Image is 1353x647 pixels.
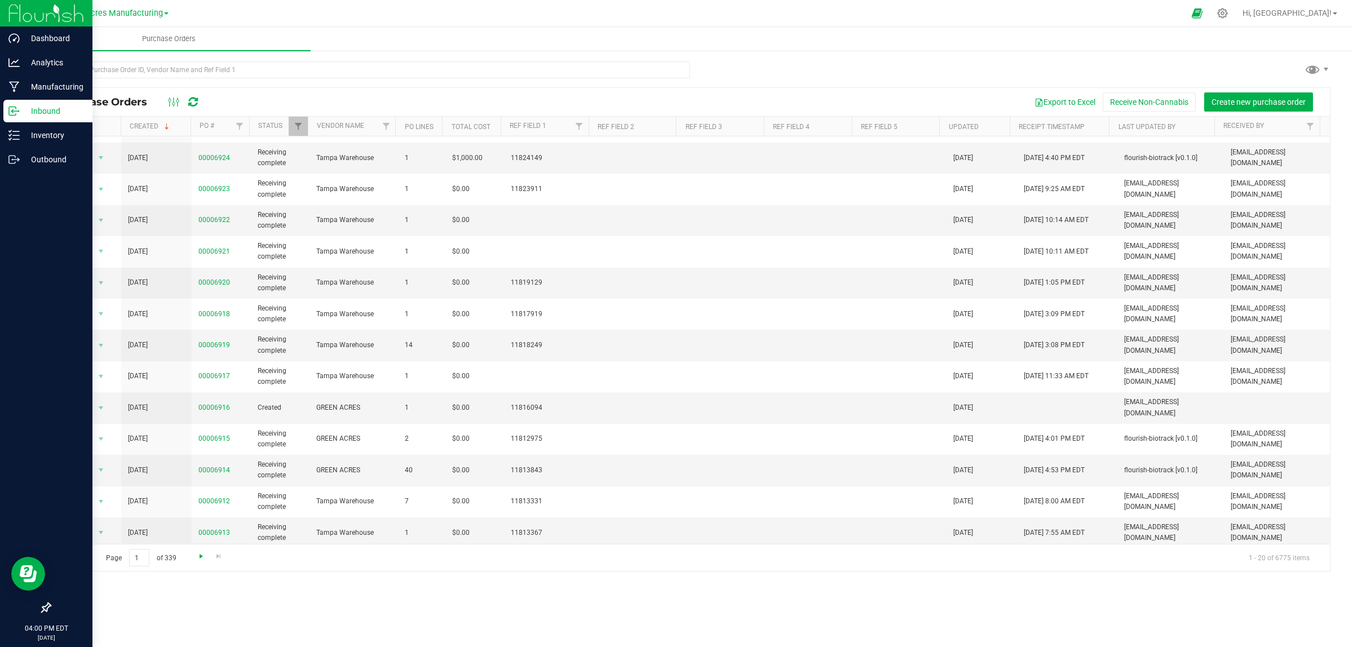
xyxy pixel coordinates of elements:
[405,528,439,538] span: 1
[511,340,586,351] span: 11818249
[5,633,87,642] p: [DATE]
[316,371,391,382] span: Tampa Warehouse
[8,154,20,165] inline-svg: Outbound
[1024,246,1089,257] span: [DATE] 10:11 AM EDT
[198,435,230,442] a: 00006915
[258,147,303,169] span: Receiving complete
[289,117,307,136] a: Filter
[1231,334,1323,356] span: [EMAIL_ADDRESS][DOMAIN_NAME]
[258,210,303,231] span: Receiving complete
[1124,522,1217,543] span: [EMAIL_ADDRESS][DOMAIN_NAME]
[94,275,108,291] span: select
[1215,8,1230,19] div: Manage settings
[405,309,439,320] span: 1
[94,212,108,228] span: select
[1243,8,1332,17] span: Hi, [GEOGRAPHIC_DATA]!
[1231,147,1323,169] span: [EMAIL_ADDRESS][DOMAIN_NAME]
[598,123,634,131] a: Ref Field 2
[316,215,391,225] span: Tampa Warehouse
[258,303,303,325] span: Receiving complete
[258,272,303,294] span: Receiving complete
[1240,549,1319,566] span: 1 - 20 of 6775 items
[198,310,230,318] a: 00006918
[198,466,230,474] a: 00006914
[1024,496,1085,507] span: [DATE] 8:00 AM EDT
[949,123,979,131] a: Updated
[1103,92,1196,112] button: Receive Non-Cannabis
[1124,178,1217,200] span: [EMAIL_ADDRESS][DOMAIN_NAME]
[953,496,973,507] span: [DATE]
[452,402,470,413] span: $0.00
[198,278,230,286] a: 00006920
[61,8,163,18] span: Green Acres Manufacturing
[316,465,391,476] span: GREEN ACRES
[8,57,20,68] inline-svg: Analytics
[452,371,470,382] span: $0.00
[1301,117,1320,136] a: Filter
[1223,122,1264,130] a: Received By
[94,494,108,509] span: select
[8,81,20,92] inline-svg: Manufacturing
[317,122,364,130] a: Vendor Name
[316,184,391,194] span: Tampa Warehouse
[258,241,303,262] span: Receiving complete
[94,369,108,384] span: select
[198,185,230,193] a: 00006923
[511,153,586,163] span: 11824149
[5,623,87,633] p: 04:00 PM EDT
[211,549,227,564] a: Go to the last page
[570,117,589,136] a: Filter
[405,465,439,476] span: 40
[405,433,439,444] span: 2
[405,340,439,351] span: 14
[773,123,810,131] a: Ref Field 4
[20,153,87,166] p: Outbound
[953,309,973,320] span: [DATE]
[129,549,149,566] input: 1
[1231,428,1323,450] span: [EMAIL_ADDRESS][DOMAIN_NAME]
[953,184,973,194] span: [DATE]
[8,105,20,117] inline-svg: Inbound
[953,371,973,382] span: [DATE]
[953,465,973,476] span: [DATE]
[405,184,439,194] span: 1
[128,277,148,288] span: [DATE]
[452,340,470,351] span: $0.00
[452,496,470,507] span: $0.00
[94,462,108,478] span: select
[511,496,586,507] span: 11813331
[198,216,230,224] a: 00006922
[316,402,391,413] span: GREEN ACRES
[1231,522,1323,543] span: [EMAIL_ADDRESS][DOMAIN_NAME]
[128,402,148,413] span: [DATE]
[1019,123,1085,131] a: Receipt Timestamp
[452,215,470,225] span: $0.00
[94,243,108,259] span: select
[511,528,586,538] span: 11813367
[953,402,973,413] span: [DATE]
[511,184,586,194] span: 11823911
[316,496,391,507] span: Tampa Warehouse
[198,247,230,255] a: 00006921
[405,402,439,413] span: 1
[1124,366,1217,387] span: [EMAIL_ADDRESS][DOMAIN_NAME]
[1231,241,1323,262] span: [EMAIL_ADDRESS][DOMAIN_NAME]
[258,334,303,356] span: Receiving complete
[511,402,586,413] span: 11816094
[1124,397,1217,418] span: [EMAIL_ADDRESS][DOMAIN_NAME]
[1124,334,1217,356] span: [EMAIL_ADDRESS][DOMAIN_NAME]
[1231,491,1323,512] span: [EMAIL_ADDRESS][DOMAIN_NAME]
[1024,465,1085,476] span: [DATE] 4:53 PM EDT
[20,128,87,142] p: Inventory
[193,549,209,564] a: Go to the next page
[128,465,148,476] span: [DATE]
[128,309,148,320] span: [DATE]
[1124,491,1217,512] span: [EMAIL_ADDRESS][DOMAIN_NAME]
[316,309,391,320] span: Tampa Warehouse
[405,246,439,257] span: 1
[198,372,230,380] a: 00006917
[316,340,391,351] span: Tampa Warehouse
[511,433,586,444] span: 11812975
[405,123,434,131] a: PO Lines
[686,123,722,131] a: Ref Field 3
